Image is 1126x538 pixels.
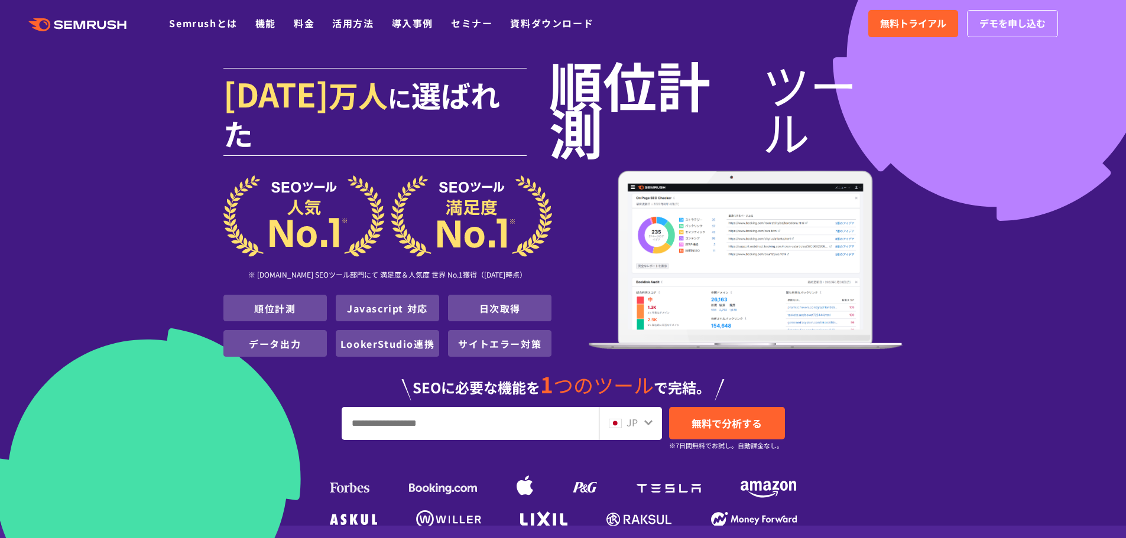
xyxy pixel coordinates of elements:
span: 無料で分析する [692,416,762,431]
span: つのツール [553,370,654,399]
a: 料金 [294,16,314,30]
a: デモを申し込む [967,10,1058,37]
a: 日次取得 [479,301,521,315]
input: URL、キーワードを入力してください [342,407,598,439]
span: 万人 [329,73,388,116]
span: 無料トライアル [880,16,946,31]
span: JP [627,415,638,429]
a: LookerStudio連携 [340,337,434,351]
div: ※ [DOMAIN_NAME] SEOツール部門にて 満足度＆人気度 世界 No.1獲得（[DATE]時点） [223,257,552,295]
a: 無料で分析する [669,407,785,439]
div: SEOに必要な機能を [223,361,903,400]
a: データ出力 [249,337,301,351]
span: デモを申し込む [979,16,1046,31]
a: 導入事例 [392,16,433,30]
span: で完結。 [654,377,710,397]
a: 順位計測 [254,301,296,315]
span: [DATE] [223,70,329,117]
span: ツール [762,60,903,155]
span: 1 [540,368,553,400]
a: サイトエラー対策 [458,337,541,351]
a: Semrushとは [169,16,237,30]
span: 順位計測 [549,60,762,155]
span: 選ばれた [223,73,500,154]
a: Javascript 対応 [347,301,428,315]
a: 活用方法 [332,16,374,30]
a: 機能 [255,16,276,30]
a: 無料トライアル [868,10,958,37]
a: セミナー [451,16,492,30]
a: 資料ダウンロード [510,16,593,30]
small: ※7日間無料でお試し。自動課金なし。 [669,440,783,451]
span: に [388,80,411,115]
